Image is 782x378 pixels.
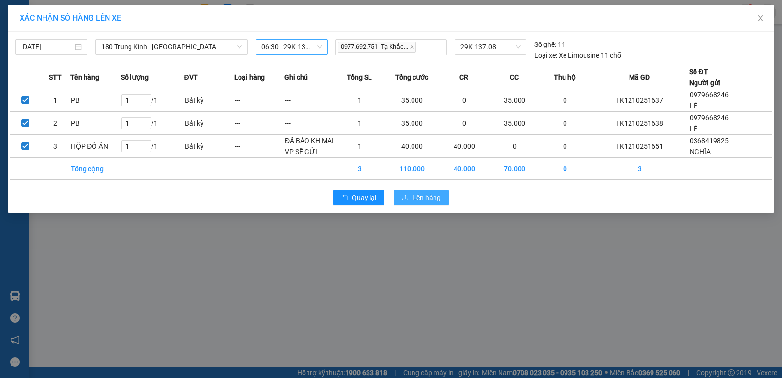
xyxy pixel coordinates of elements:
td: 40.000 [385,135,439,158]
span: 29K-137.08 [460,40,521,54]
span: LÊ [690,102,697,110]
td: / 1 [121,135,184,158]
span: XÁC NHẬN SỐ HÀNG LÊN XE [20,13,121,22]
button: uploadLên hàng [394,190,449,205]
span: Thu hộ [554,72,576,83]
span: Tổng cước [395,72,428,83]
td: 0 [489,135,540,158]
span: 0368419825 [690,137,729,145]
td: TK1210251638 [590,112,689,135]
span: Số ghế: [534,39,556,50]
td: PB [70,89,121,112]
td: Tổng cộng [70,158,121,180]
span: Lên hàng [413,192,441,203]
span: CR [459,72,468,83]
span: Ghi chú [284,72,308,83]
td: 0 [540,112,590,135]
span: STT [49,72,62,83]
td: HỘP ĐỒ ĂN [70,135,121,158]
td: 35.000 [489,89,540,112]
span: Số lượng [121,72,149,83]
td: 40.000 [439,135,490,158]
td: 0 [540,135,590,158]
td: 0 [540,89,590,112]
div: Số ĐT Người gửi [689,67,720,88]
td: --- [284,89,335,112]
td: PB [70,112,121,135]
div: 11 [534,39,565,50]
span: close [757,14,764,22]
td: Bất kỳ [184,89,235,112]
span: upload [402,194,409,202]
span: ĐVT [184,72,198,83]
td: Bất kỳ [184,112,235,135]
span: 06:30 - 29K-137.08 [261,40,322,54]
td: 1 [335,135,385,158]
span: Tên hàng [70,72,99,83]
td: TK1210251651 [590,135,689,158]
td: 70.000 [489,158,540,180]
td: --- [234,135,284,158]
button: rollbackQuay lại [333,190,384,205]
td: 40.000 [439,158,490,180]
td: 1 [41,89,71,112]
td: 0 [439,112,490,135]
td: 3 [590,158,689,180]
td: / 1 [121,89,184,112]
td: 2 [41,112,71,135]
span: 0977.692.751_Tạ Khắc... [338,42,416,53]
td: 3 [41,135,71,158]
td: 35.000 [489,112,540,135]
span: Mã GD [629,72,650,83]
td: 0 [439,89,490,112]
span: Tổng SL [347,72,372,83]
span: Loại xe: [534,50,557,61]
td: --- [234,112,284,135]
td: TK1210251637 [590,89,689,112]
span: CC [510,72,519,83]
button: Close [747,5,774,32]
span: NGHĨA [690,148,711,156]
input: 13/10/2025 [21,42,73,52]
span: 0979668246 [690,91,729,99]
span: Loại hàng [234,72,265,83]
div: Xe Limousine 11 chỗ [534,50,621,61]
span: 180 Trung Kính - Thái Nguyên [101,40,242,54]
span: down [237,44,242,50]
td: 1 [335,112,385,135]
td: --- [234,89,284,112]
span: rollback [341,194,348,202]
td: Bất kỳ [184,135,235,158]
td: 35.000 [385,89,439,112]
td: / 1 [121,112,184,135]
td: --- [284,112,335,135]
span: LÊ [690,125,697,133]
td: 1 [335,89,385,112]
td: 0 [540,158,590,180]
td: 3 [335,158,385,180]
span: 0979668246 [690,114,729,122]
td: ĐÃ BÁO KH MAI VP SẼ GỬI [284,135,335,158]
span: Quay lại [352,192,376,203]
span: close [410,44,414,49]
td: 110.000 [385,158,439,180]
td: 35.000 [385,112,439,135]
